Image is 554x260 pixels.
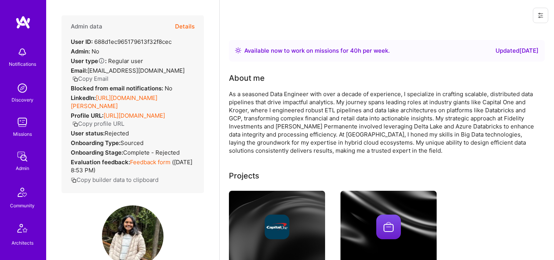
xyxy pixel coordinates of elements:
img: Availability [235,47,241,53]
span: sourced [120,139,144,147]
strong: User ID: [71,38,93,45]
button: Copy profile URL [72,120,124,128]
div: Architects [12,239,33,247]
img: teamwork [15,115,30,130]
div: Missions [13,130,32,138]
div: Updated [DATE] [496,46,539,55]
a: [URL][DOMAIN_NAME] [103,112,165,119]
div: Projects [229,170,259,182]
strong: Email: [71,67,87,74]
span: [EMAIL_ADDRESS][DOMAIN_NAME] [87,67,185,74]
i: Help [98,57,105,64]
img: Company logo [265,215,289,239]
img: Architects [13,220,32,239]
div: Admin [16,164,29,172]
strong: User status: [71,130,105,137]
span: 40 [350,47,358,54]
img: admin teamwork [15,149,30,164]
div: Available now to work on missions for h per week . [244,46,390,55]
div: ( [DATE] 8:53 PM ) [71,158,195,174]
i: icon Copy [71,177,77,183]
img: Company logo [376,215,401,239]
div: Discovery [12,96,33,104]
div: Notifications [9,60,36,68]
img: bell [15,45,30,60]
div: About me [229,72,265,84]
div: Community [10,202,35,210]
span: Rejected [105,130,129,137]
strong: Evaluation feedback: [71,158,130,166]
h4: Admin data [71,23,102,30]
img: logo [15,15,31,29]
button: Copy Email [72,75,108,83]
div: No [71,84,172,92]
strong: Onboarding Stage: [71,149,123,156]
img: discovery [15,80,30,96]
i: icon Copy [72,121,78,127]
strong: User type : [71,57,107,65]
img: Community [13,183,32,202]
button: Details [175,15,195,38]
a: [URL][DOMAIN_NAME][PERSON_NAME] [71,94,157,110]
a: Feedback form [130,158,170,166]
strong: LinkedIn: [71,94,96,102]
strong: Blocked from email notifications: [71,85,165,92]
strong: Admin: [71,48,90,55]
div: No [71,47,99,55]
button: Copy builder data to clipboard [71,176,159,184]
div: Regular user [71,57,143,65]
strong: Profile URL: [71,112,103,119]
i: icon Copy [72,76,78,82]
span: Complete - Rejected [123,149,180,156]
div: As a seasoned Data Engineer with over a decade of experience, I specialize in crafting scalable, ... [229,90,537,155]
strong: Onboarding Type: [71,139,120,147]
div: 688d1ec965179613f32f8cec [71,38,172,46]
